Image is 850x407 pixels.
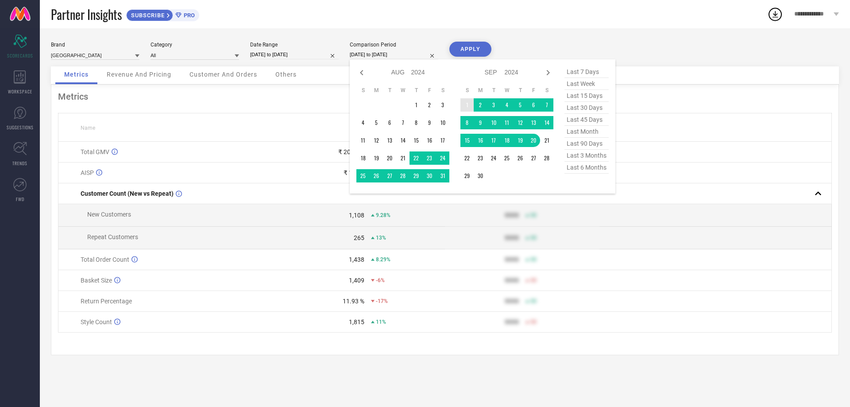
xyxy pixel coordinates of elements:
td: Fri Aug 23 2024 [423,151,436,165]
div: Category [151,42,239,48]
div: Metrics [58,91,832,102]
span: -17% [376,298,388,304]
a: SUBSCRIBEPRO [126,7,199,21]
th: Tuesday [383,87,396,94]
td: Wed Aug 14 2024 [396,134,410,147]
td: Sun Sep 29 2024 [460,169,474,182]
td: Mon Sep 30 2024 [474,169,487,182]
div: Next month [543,67,553,78]
td: Fri Aug 30 2024 [423,169,436,182]
span: SUGGESTIONS [7,124,34,131]
td: Mon Aug 26 2024 [370,169,383,182]
th: Saturday [436,87,449,94]
td: Tue Sep 10 2024 [487,116,500,129]
td: Thu Aug 22 2024 [410,151,423,165]
input: Select comparison period [350,50,438,59]
div: ₹ 1,321 [344,169,364,176]
span: last 7 days [564,66,609,78]
span: Partner Insights [51,5,122,23]
td: Sun Aug 25 2024 [356,169,370,182]
div: ₹ 20.26 L [338,148,364,155]
th: Friday [527,87,540,94]
td: Tue Sep 17 2024 [487,134,500,147]
div: 1,815 [349,318,364,326]
th: Sunday [460,87,474,94]
div: 9999 [505,256,519,263]
td: Tue Sep 24 2024 [487,151,500,165]
span: TRENDS [12,160,27,167]
div: 9999 [505,298,519,305]
span: Basket Size [81,277,112,284]
td: Fri Sep 27 2024 [527,151,540,165]
td: Sat Sep 28 2024 [540,151,553,165]
span: 50 [530,277,537,283]
td: Wed Sep 04 2024 [500,98,514,112]
td: Tue Aug 20 2024 [383,151,396,165]
span: last month [564,126,609,138]
td: Wed Sep 11 2024 [500,116,514,129]
td: Mon Aug 05 2024 [370,116,383,129]
td: Sat Sep 21 2024 [540,134,553,147]
th: Friday [423,87,436,94]
span: 50 [530,212,537,218]
span: 50 [530,319,537,325]
span: 50 [530,256,537,263]
span: 9.28% [376,212,390,218]
td: Wed Sep 18 2024 [500,134,514,147]
td: Mon Aug 19 2024 [370,151,383,165]
div: 1,108 [349,212,364,219]
td: Fri Sep 20 2024 [527,134,540,147]
td: Fri Aug 09 2024 [423,116,436,129]
div: 11.93 % [343,298,364,305]
div: Open download list [767,6,783,22]
div: 9999 [505,212,519,219]
td: Sun Aug 18 2024 [356,151,370,165]
td: Wed Aug 28 2024 [396,169,410,182]
td: Thu Aug 01 2024 [410,98,423,112]
td: Thu Aug 15 2024 [410,134,423,147]
td: Sat Aug 17 2024 [436,134,449,147]
th: Thursday [410,87,423,94]
td: Sun Sep 01 2024 [460,98,474,112]
td: Sat Aug 31 2024 [436,169,449,182]
td: Thu Sep 12 2024 [514,116,527,129]
td: Wed Aug 21 2024 [396,151,410,165]
td: Fri Sep 13 2024 [527,116,540,129]
td: Sun Sep 15 2024 [460,134,474,147]
span: last 15 days [564,90,609,102]
input: Select date range [250,50,339,59]
span: last 45 days [564,114,609,126]
td: Sun Aug 04 2024 [356,116,370,129]
td: Mon Aug 12 2024 [370,134,383,147]
span: last 6 months [564,162,609,174]
th: Wednesday [500,87,514,94]
td: Thu Sep 19 2024 [514,134,527,147]
td: Tue Aug 27 2024 [383,169,396,182]
td: Tue Sep 03 2024 [487,98,500,112]
th: Tuesday [487,87,500,94]
span: 50 [530,298,537,304]
span: Customer And Orders [189,71,257,78]
div: 9999 [505,277,519,284]
span: 50 [530,235,537,241]
div: 1,409 [349,277,364,284]
span: Others [275,71,297,78]
th: Sunday [356,87,370,94]
span: SUBSCRIBE [127,12,167,19]
span: -6% [376,277,385,283]
td: Fri Sep 06 2024 [527,98,540,112]
td: Mon Sep 16 2024 [474,134,487,147]
span: WORKSPACE [8,88,32,95]
span: Metrics [64,71,89,78]
span: FWD [16,196,24,202]
span: last 30 days [564,102,609,114]
div: 1,438 [349,256,364,263]
span: last 90 days [564,138,609,150]
td: Fri Aug 16 2024 [423,134,436,147]
span: Repeat Customers [87,233,138,240]
span: Total GMV [81,148,109,155]
div: Brand [51,42,139,48]
td: Mon Sep 09 2024 [474,116,487,129]
span: 13% [376,235,386,241]
th: Saturday [540,87,553,94]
